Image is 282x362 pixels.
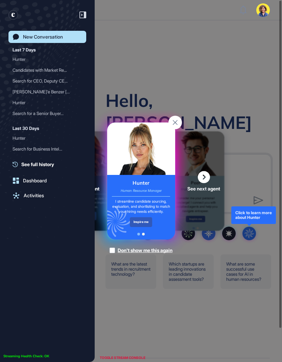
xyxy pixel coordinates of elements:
[13,161,86,168] a: See full history
[13,154,82,165] div: Search for Talent Acquisition or Recruitment Candidates with 5-10 Years Experience in Pharmaceuti...
[8,10,18,20] div: entrapeer-logo
[118,247,172,254] div: Don't show me this again
[13,75,77,86] div: Search for CEO, Deputy CE...
[13,86,82,97] div: Halim Memiş'e Benzer Adaylar
[13,97,82,108] div: Hunter
[13,143,82,154] div: Search for Business Intelligence Manager Candidates in Turkey with Power BI Experience from Niels...
[13,143,77,154] div: Search for Business Intel...
[13,108,82,119] div: Search for a Senior Buyer with 5 Years Experience in Istanbul
[13,133,77,143] div: Hunter
[13,65,82,75] div: Candidates with Market Research Background in Business Intelligence/Analytics Based in Türkiye
[13,86,77,97] div: [PERSON_NAME]'e Benzer [PERSON_NAME]...
[187,186,220,191] span: See next agent
[112,199,170,214] div: I streamline candidate sourcing, evaluation, and shortlisting to match your hiring needs efficien...
[24,193,44,198] div: Activities
[13,65,77,75] div: Candidates with Market Re...
[133,180,149,187] div: Hunter
[13,46,36,54] div: Last 7 Days
[13,154,77,165] div: Search for Talent Acquisi...
[98,354,147,362] div: TOGGLE STREAM CONSOLE
[8,175,86,187] a: Dashboard
[13,54,77,65] div: Hunter
[8,189,86,202] a: Activities
[13,75,82,86] div: Search for CEO, Deputy CEO, or CSO Candidates in Fintech with Global Vision and M&A Experience in...
[13,54,82,65] div: Hunter
[13,97,77,108] div: Hunter
[13,133,82,143] div: Hunter
[23,34,63,40] div: New Conversation
[13,108,77,119] div: Search for a Senior Buyer...
[256,3,270,17] img: user-avatar
[121,188,162,193] div: Human Resource Manager
[23,178,47,183] div: Dashboard
[235,210,272,220] div: Click to learn more about Hunter
[130,217,152,227] div: Inspire me
[8,31,86,43] a: New Conversation
[107,122,175,175] img: hunter-card.png
[13,124,39,132] div: Last 30 Days
[21,161,54,168] span: See full history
